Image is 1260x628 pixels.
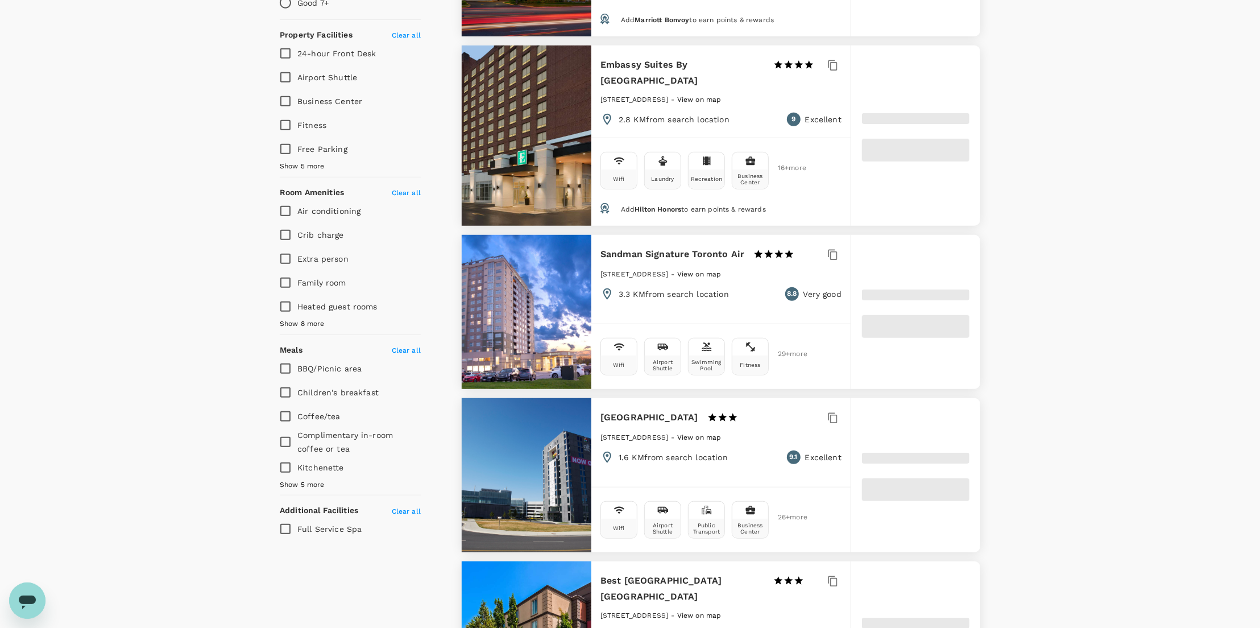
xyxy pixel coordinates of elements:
[613,176,625,182] div: Wifi
[600,246,744,262] h6: Sandman Signature Toronto Air
[280,161,325,172] span: Show 5 more
[600,270,668,278] span: [STREET_ADDRESS]
[600,573,764,605] h6: Best [GEOGRAPHIC_DATA] [GEOGRAPHIC_DATA]
[672,612,677,619] span: -
[791,114,795,125] span: 9
[392,189,421,197] span: Clear all
[635,205,681,213] span: Hilton Honors
[297,73,357,82] span: Airport Shuttle
[600,410,698,425] h6: [GEOGRAPHIC_DATA]
[677,94,722,104] a: View on map
[677,610,722,619] a: View on map
[672,433,677,441] span: -
[672,96,677,104] span: -
[805,452,842,463] p: Excellent
[297,144,347,154] span: Free Parking
[392,31,421,39] span: Clear all
[619,452,728,463] p: 1.6 KM from search location
[280,29,353,42] h6: Property Facilities
[677,270,722,278] span: View on map
[280,480,325,491] span: Show 5 more
[677,612,722,619] span: View on map
[280,319,325,330] span: Show 8 more
[677,96,722,104] span: View on map
[619,288,729,300] p: 3.3 KM from search location
[789,452,797,463] span: 9.1
[735,522,766,535] div: Business Center
[9,582,45,619] iframe: Button to launch messaging window
[600,612,668,619] span: [STREET_ADDRESS]
[635,16,689,24] span: Marriott Bonvoy
[672,270,677,278] span: -
[651,176,674,182] div: Laundry
[297,206,360,216] span: Air conditioning
[778,350,795,358] span: 29 + more
[392,346,421,354] span: Clear all
[297,431,393,453] span: Complimentary in-room coffee or tea
[297,254,349,263] span: Extra person
[297,278,346,287] span: Family room
[740,362,760,368] div: Fitness
[778,164,795,172] span: 16 + more
[297,97,362,106] span: Business Center
[297,463,344,472] span: Kitchenette
[677,433,722,441] span: View on map
[297,49,376,58] span: 24-hour Front Desk
[297,524,362,534] span: Full Service Spa
[647,522,678,535] div: Airport Shuttle
[735,173,766,185] div: Business Center
[787,288,797,300] span: 8.8
[600,96,668,104] span: [STREET_ADDRESS]
[691,522,722,535] div: Public Transport
[280,344,302,357] h6: Meals
[613,525,625,531] div: Wifi
[297,388,379,397] span: Children's breakfast
[297,230,344,239] span: Crib charge
[619,114,730,125] p: 2.8 KM from search location
[621,16,774,24] span: Add to earn points & rewards
[297,364,362,373] span: BBQ/Picnic area
[297,121,326,130] span: Fitness
[297,412,341,421] span: Coffee/tea
[280,505,358,517] h6: Additional Facilities
[805,114,842,125] p: Excellent
[647,359,678,371] div: Airport Shuttle
[691,176,723,182] div: Recreation
[778,514,795,521] span: 26 + more
[677,432,722,441] a: View on map
[677,269,722,278] a: View on map
[803,288,842,300] p: Very good
[621,205,766,213] span: Add to earn points & rewards
[691,359,722,371] div: Swimming Pool
[297,302,378,311] span: Heated guest rooms
[280,187,344,199] h6: Room Amenities
[600,433,668,441] span: [STREET_ADDRESS]
[392,507,421,515] span: Clear all
[613,362,625,368] div: Wifi
[600,57,764,89] h6: Embassy Suites By [GEOGRAPHIC_DATA]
